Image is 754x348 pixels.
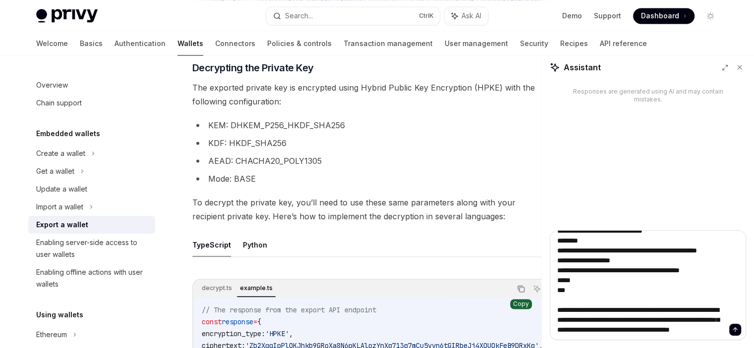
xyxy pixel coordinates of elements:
[462,11,481,21] span: Ask AI
[594,11,621,21] a: Support
[36,97,82,109] div: Chain support
[192,61,314,75] span: Decrypting the Private Key
[28,94,155,112] a: Chain support
[202,305,376,314] span: // The response from the export API endpoint
[265,329,289,338] span: 'HPKE'
[253,317,257,326] span: =
[520,32,548,55] a: Security
[215,32,255,55] a: Connectors
[243,233,267,256] button: Python
[192,136,550,150] li: KDF: HKDF_SHA256
[36,148,85,159] div: Create a wallet
[36,329,67,341] div: Ethereum
[36,183,87,195] div: Update a wallet
[28,180,155,198] a: Update a wallet
[115,32,166,55] a: Authentication
[222,317,253,326] span: response
[419,12,434,20] span: Ctrl K
[257,317,261,326] span: {
[192,172,550,186] li: Mode: BASE
[192,118,550,132] li: KEM: DHKEM_P256_HKDF_SHA256
[564,61,601,73] span: Assistant
[28,263,155,293] a: Enabling offline actions with user wallets
[192,154,550,168] li: AEAD: CHACHA20_POLY1305
[566,88,730,103] div: Responses are generated using AI and may contain mistakes.
[28,76,155,94] a: Overview
[445,7,488,25] button: Ask AI
[285,10,313,22] div: Search...
[192,81,550,108] span: The exported private key is encrypted using Hybrid Public Key Encryption (HPKE) with the followin...
[267,32,332,55] a: Policies & controls
[237,282,276,294] div: example.ts
[445,32,508,55] a: User management
[729,324,741,336] button: Send message
[36,237,149,260] div: Enabling server-side access to user wallets
[530,282,543,295] button: Ask AI
[36,219,88,231] div: Export a wallet
[36,266,149,290] div: Enabling offline actions with user wallets
[515,282,527,295] button: Copy the contents from the code block
[80,32,103,55] a: Basics
[36,9,98,23] img: light logo
[633,8,695,24] a: Dashboard
[36,79,68,91] div: Overview
[600,32,647,55] a: API reference
[202,317,222,326] span: const
[36,309,83,321] h5: Using wallets
[560,32,588,55] a: Recipes
[266,7,440,25] button: Search...CtrlK
[192,233,231,256] button: TypeScript
[28,216,155,234] a: Export a wallet
[202,329,265,338] span: encryption_type:
[36,128,100,140] h5: Embedded wallets
[199,282,235,294] div: decrypt.ts
[641,11,679,21] span: Dashboard
[562,11,582,21] a: Demo
[36,165,74,177] div: Get a wallet
[510,299,532,309] div: Copy
[36,201,83,213] div: Import a wallet
[36,32,68,55] a: Welcome
[289,329,293,338] span: ,
[177,32,203,55] a: Wallets
[28,234,155,263] a: Enabling server-side access to user wallets
[702,8,718,24] button: Toggle dark mode
[344,32,433,55] a: Transaction management
[192,196,550,223] span: To decrypt the private key, you’ll need to use these same parameters along with your recipient pr...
